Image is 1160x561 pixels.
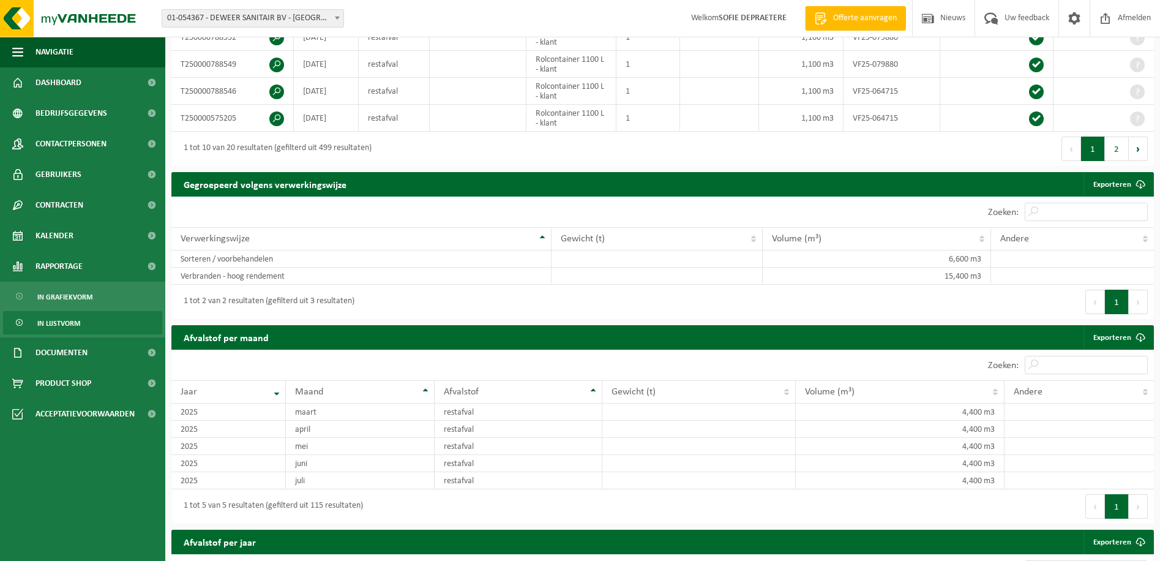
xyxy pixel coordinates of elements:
[1085,494,1105,519] button: Previous
[162,9,344,28] span: 01-054367 - DEWEER SANITAIR BV - VICHTE
[759,24,843,51] td: 1,100 m3
[286,421,435,438] td: april
[1129,137,1148,161] button: Next
[36,368,91,399] span: Product Shop
[719,13,787,23] strong: SOFIE DEPRAETERE
[178,495,363,518] div: 1 tot 5 van 5 resultaten (gefilterd uit 115 resultaten)
[988,361,1019,371] label: Zoeken:
[1105,290,1129,314] button: 1
[3,311,162,334] a: In lijstvorm
[171,438,286,455] td: 2025
[1105,137,1129,161] button: 2
[763,250,990,268] td: 6,600 m3
[796,404,1005,421] td: 4,400 m3
[988,208,1019,217] label: Zoeken:
[171,404,286,421] td: 2025
[435,404,602,421] td: restafval
[759,78,843,105] td: 1,100 m3
[295,387,323,397] span: Maand
[616,51,680,78] td: 1
[830,12,900,24] span: Offerte aanvragen
[178,138,372,160] div: 1 tot 10 van 20 resultaten (gefilterd uit 499 resultaten)
[844,51,940,78] td: VF25-079880
[359,24,430,51] td: restafval
[1083,530,1153,554] a: Exporteren
[36,159,81,190] span: Gebruikers
[526,78,616,105] td: Rolcontainer 1100 L - klant
[286,438,435,455] td: mei
[796,438,1005,455] td: 4,400 m3
[294,51,359,78] td: [DATE]
[616,105,680,132] td: 1
[286,404,435,421] td: maart
[181,234,250,244] span: Verwerkingswijze
[36,129,107,159] span: Contactpersonen
[3,285,162,308] a: In grafiekvorm
[171,24,294,51] td: T250000788552
[36,190,83,220] span: Contracten
[796,455,1005,472] td: 4,400 m3
[526,51,616,78] td: Rolcontainer 1100 L - klant
[796,421,1005,438] td: 4,400 m3
[1085,290,1105,314] button: Previous
[616,78,680,105] td: 1
[294,24,359,51] td: [DATE]
[171,455,286,472] td: 2025
[1081,137,1105,161] button: 1
[561,234,605,244] span: Gewicht (t)
[526,105,616,132] td: Rolcontainer 1100 L - klant
[294,78,359,105] td: [DATE]
[844,24,940,51] td: VF25-079880
[178,291,354,313] div: 1 tot 2 van 2 resultaten (gefilterd uit 3 resultaten)
[805,6,906,31] a: Offerte aanvragen
[171,530,268,554] h2: Afvalstof per jaar
[612,387,656,397] span: Gewicht (t)
[759,51,843,78] td: 1,100 m3
[435,421,602,438] td: restafval
[294,105,359,132] td: [DATE]
[763,268,990,285] td: 15,400 m3
[37,285,92,309] span: In grafiekvorm
[1083,325,1153,350] a: Exporteren
[171,325,281,349] h2: Afvalstof per maand
[1083,172,1153,197] a: Exporteren
[36,337,88,368] span: Documenten
[616,24,680,51] td: 1
[1000,234,1029,244] span: Andere
[171,268,552,285] td: Verbranden - hoog rendement
[171,172,359,196] h2: Gegroepeerd volgens verwerkingswijze
[181,387,197,397] span: Jaar
[435,455,602,472] td: restafval
[171,250,552,268] td: Sorteren / voorbehandelen
[36,67,81,98] span: Dashboard
[435,472,602,489] td: restafval
[844,105,940,132] td: VF25-064715
[526,24,616,51] td: Rolcontainer 1100 L - klant
[171,105,294,132] td: T250000575205
[359,78,430,105] td: restafval
[772,234,821,244] span: Volume (m³)
[171,78,294,105] td: T250000788546
[171,421,286,438] td: 2025
[286,455,435,472] td: juni
[844,78,940,105] td: VF25-064715
[286,472,435,489] td: juli
[1129,290,1148,314] button: Next
[1014,387,1042,397] span: Andere
[759,105,843,132] td: 1,100 m3
[36,220,73,251] span: Kalender
[1105,494,1129,519] button: 1
[36,399,135,429] span: Acceptatievoorwaarden
[359,105,430,132] td: restafval
[171,51,294,78] td: T250000788549
[435,438,602,455] td: restafval
[805,387,855,397] span: Volume (m³)
[359,51,430,78] td: restafval
[796,472,1005,489] td: 4,400 m3
[36,251,83,282] span: Rapportage
[171,472,286,489] td: 2025
[162,10,343,27] span: 01-054367 - DEWEER SANITAIR BV - VICHTE
[1061,137,1081,161] button: Previous
[1129,494,1148,519] button: Next
[36,98,107,129] span: Bedrijfsgegevens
